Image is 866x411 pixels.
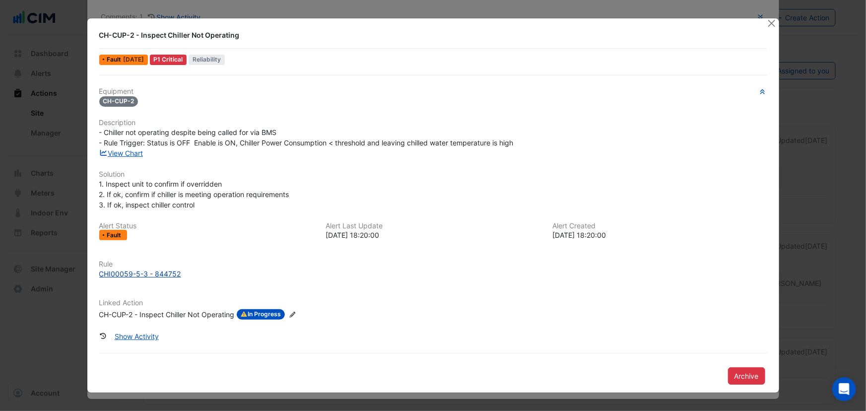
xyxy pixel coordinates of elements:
fa-icon: Edit Linked Action [289,311,296,319]
h6: Alert Last Update [326,222,540,230]
div: CH-CUP-2 - Inspect Chiller Not Operating [99,30,755,40]
button: Archive [728,367,765,385]
div: CHI00059-5-3 - 844752 [99,269,181,279]
span: In Progress [237,309,285,320]
span: Fault [107,232,123,238]
h6: Equipment [99,87,767,96]
h6: Alert Status [99,222,314,230]
div: [DATE] 18:20:00 [552,230,767,240]
a: CHI00059-5-3 - 844752 [99,269,767,279]
span: - Chiller not operating despite being called for via BMS - Rule Trigger: Status is OFF Enable is ... [99,128,514,147]
h6: Linked Action [99,299,767,307]
h6: Description [99,119,767,127]
h6: Solution [99,170,767,179]
span: 1. Inspect unit to confirm if overridden 2. If ok, confirm if chiller is meeting operation requir... [99,180,289,209]
div: Open Intercom Messenger [832,377,856,401]
div: [DATE] 18:20:00 [326,230,540,240]
span: Fault [107,57,123,63]
span: CH-CUP-2 [99,96,138,107]
button: Close [767,18,777,29]
h6: Alert Created [552,222,767,230]
span: Reliability [189,55,225,65]
a: View Chart [99,149,143,157]
h6: Rule [99,260,767,269]
div: P1 Critical [150,55,187,65]
button: Show Activity [108,328,165,345]
span: Mon 03-Mar-2025 23:20 GMT [123,56,144,63]
div: CH-CUP-2 - Inspect Chiller Not Operating [99,309,235,320]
